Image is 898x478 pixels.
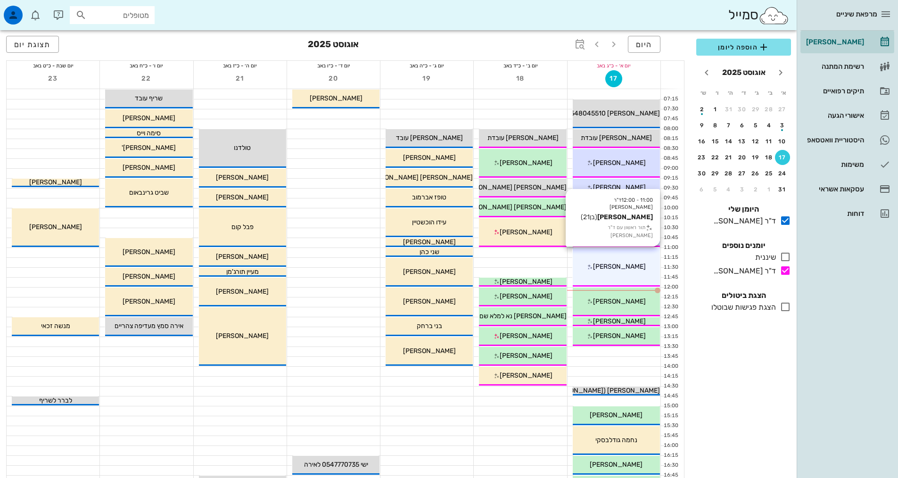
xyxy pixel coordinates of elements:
[775,182,790,197] button: 31
[122,144,176,152] span: [PERSON_NAME]'
[661,214,680,222] div: 10:15
[735,122,750,129] div: 6
[419,74,436,82] span: 19
[593,332,646,340] span: [PERSON_NAME]
[748,138,763,145] div: 12
[694,166,709,181] button: 30
[417,322,442,330] span: בני ברחק
[704,41,783,53] span: הוספה ליומן
[735,186,750,193] div: 3
[800,153,894,176] a: משימות
[216,288,269,296] span: [PERSON_NAME]
[505,109,660,117] span: [PERSON_NAME] 0548045510 מופנה מאסי- גר בחו"ל
[661,165,680,173] div: 09:00
[762,138,777,145] div: 11
[708,150,723,165] button: 22
[698,64,715,81] button: חודש הבא
[735,170,750,177] div: 27
[748,182,763,197] button: 2
[748,122,763,129] div: 5
[6,36,59,53] button: תצוגת יום
[593,263,646,271] span: [PERSON_NAME]
[548,387,660,395] span: [PERSON_NAME] ([PERSON_NAME])
[694,106,709,113] div: 2
[718,63,769,82] button: אוגוסט 2025
[123,164,175,172] span: [PERSON_NAME]
[775,186,790,193] div: 31
[694,138,709,145] div: 16
[778,85,790,101] th: א׳
[748,102,763,117] button: 29
[500,228,552,236] span: [PERSON_NAME]
[708,170,723,177] div: 29
[762,122,777,129] div: 4
[14,40,51,49] span: תצוגת יום
[696,290,791,301] h4: הצגת ביטולים
[419,70,436,87] button: 19
[710,85,723,101] th: ו׳
[7,61,99,70] div: יום שבת - כ״ט באב
[593,159,646,167] span: [PERSON_NAME]
[800,178,894,200] a: עסקאות אשראי
[737,85,750,101] th: ד׳
[115,322,183,330] span: אירה סמץ מעדיפה צהריים
[721,154,736,161] div: 21
[762,118,777,133] button: 4
[748,154,763,161] div: 19
[194,61,287,70] div: יום ה׳ - כ״ז באב
[661,382,680,390] div: 14:30
[708,186,723,193] div: 5
[708,154,723,161] div: 22
[735,134,750,149] button: 13
[764,85,776,101] th: ב׳
[403,297,456,305] span: [PERSON_NAME]
[804,161,864,168] div: משימות
[380,61,473,70] div: יום ג׳ - כ״ה באב
[231,223,254,231] span: פבל קום
[581,134,652,142] span: [PERSON_NAME] עובדת
[661,115,680,123] div: 07:45
[721,122,736,129] div: 7
[138,74,155,82] span: 22
[661,363,680,371] div: 14:00
[420,248,439,256] span: שני כהן
[804,210,864,217] div: דוחות
[661,353,680,361] div: 13:45
[661,422,680,430] div: 15:30
[661,303,680,311] div: 12:30
[137,129,161,137] span: סימה וייס
[775,102,790,117] button: 27
[457,312,567,320] span: [PERSON_NAME] נא למלא שם משפחה
[500,352,552,360] span: [PERSON_NAME]
[721,182,736,197] button: 4
[661,155,680,163] div: 08:45
[29,223,82,231] span: [PERSON_NAME]
[708,302,776,313] div: הצגת פגישות שבוטלו
[661,283,680,291] div: 12:00
[412,218,446,226] span: עידו הוכשטיין
[310,94,362,102] span: [PERSON_NAME]
[661,293,680,301] div: 12:15
[735,150,750,165] button: 20
[661,145,680,153] div: 08:30
[708,102,723,117] button: 1
[661,333,680,341] div: 13:15
[751,252,776,263] div: שיננית
[694,154,709,161] div: 23
[735,102,750,117] button: 30
[234,144,251,152] span: טולדנו
[396,134,463,142] span: [PERSON_NAME] עובד
[735,166,750,181] button: 27
[593,317,646,325] span: [PERSON_NAME]
[748,134,763,149] button: 12
[804,185,864,193] div: עסקאות אשראי
[403,238,456,246] span: [PERSON_NAME]
[661,452,680,460] div: 16:15
[135,94,163,102] span: שריף עובד
[721,118,736,133] button: 7
[804,136,864,144] div: היסטוריית וואטסאפ
[661,412,680,420] div: 15:15
[661,402,680,410] div: 15:00
[694,150,709,165] button: 23
[661,204,680,212] div: 10:00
